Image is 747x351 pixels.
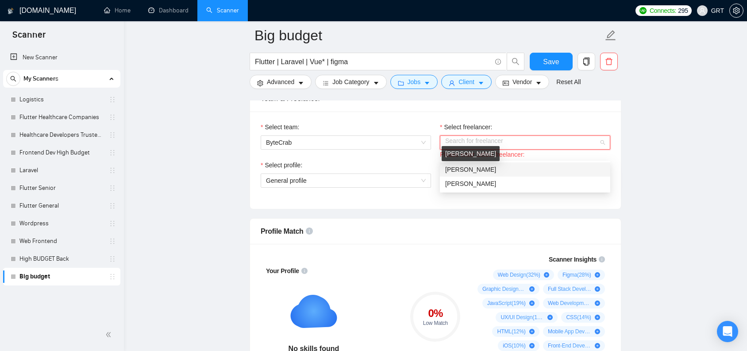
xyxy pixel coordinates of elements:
button: barsJob Categorycaret-down [315,75,386,89]
span: plus-circle [547,315,553,320]
a: Frontend Dev High Budget [19,144,104,162]
span: iOS ( 10 %) [503,342,526,349]
button: userClientcaret-down [441,75,492,89]
span: plus-circle [595,343,600,348]
span: My Scanners [23,70,58,88]
span: holder [109,167,116,174]
span: plus-circle [544,272,549,278]
span: copy [578,58,595,66]
a: High BUDGET Back [19,250,104,268]
span: Job Category [332,77,369,87]
span: idcard [503,80,509,86]
span: ByteCrab [266,136,426,149]
button: settingAdvancedcaret-down [250,75,312,89]
a: Flutter Healthcare Companies [19,108,104,126]
span: Vendor [512,77,532,87]
span: Scanner Insights [549,256,597,262]
a: Flutter General [19,197,104,215]
span: [PERSON_NAME] [445,166,496,173]
button: delete [600,53,618,70]
span: plus-circle [529,329,535,334]
li: New Scanner [3,49,120,66]
button: search [6,72,20,86]
span: holder [109,202,116,209]
a: Logistics [19,91,104,108]
span: Figma ( 28 %) [562,271,591,278]
a: Healthcare Developers Trusted Clients [19,126,104,144]
span: edit [605,30,616,41]
span: double-left [105,330,114,339]
span: Front-End Development ( 9 %) [548,342,591,349]
a: dashboardDashboard [148,7,189,14]
span: plus-circle [595,286,600,292]
span: info-circle [495,59,501,65]
span: plus-circle [595,329,600,334]
span: holder [109,185,116,192]
span: holder [109,220,116,227]
span: user [699,8,705,14]
span: Select profile: [265,160,302,170]
a: searchScanner [206,7,239,14]
span: info-circle [599,256,605,262]
span: plus-circle [595,315,600,320]
a: Web Frontend [19,232,104,250]
span: holder [109,238,116,245]
span: [PERSON_NAME] [445,180,496,187]
span: Scanner [5,28,53,47]
span: folder [398,80,404,86]
label: Select freelancer: [440,122,492,132]
span: plus-circle [529,343,535,348]
span: Web Development ( 19 %) [548,300,591,307]
a: Laravel [19,162,104,179]
a: Big budget [19,268,104,285]
span: plus-circle [595,272,600,278]
span: caret-down [535,80,542,86]
input: Search Freelance Jobs... [255,56,491,67]
input: Scanner name... [254,24,603,46]
span: Graphic Design ( 25 %) [482,285,526,293]
span: Save [543,56,559,67]
span: search [7,76,20,82]
span: General profile [266,177,307,184]
span: setting [730,7,743,14]
a: New Scanner [10,49,113,66]
span: holder [109,273,116,280]
span: holder [109,131,116,139]
span: plus-circle [529,301,535,306]
img: upwork-logo.png [639,7,647,14]
span: 295 [678,6,688,15]
span: user [449,80,455,86]
span: plus-circle [595,301,600,306]
span: holder [109,96,116,103]
a: setting [729,7,743,14]
div: [PERSON_NAME] [442,146,500,161]
span: caret-down [424,80,430,86]
span: Your Profile [266,267,299,274]
span: Client [458,77,474,87]
span: holder [109,114,116,121]
span: Connects: [650,6,676,15]
a: Wordpress [19,215,104,232]
span: plus-circle [529,286,535,292]
span: caret-down [298,80,304,86]
a: Reset All [556,77,581,87]
span: info-circle [306,228,313,235]
img: logo [8,4,14,18]
div: Low Match [410,320,460,326]
span: holder [109,149,116,156]
div: Open Intercom Messenger [717,321,738,342]
span: UX/UI Design ( 17 %) [501,314,544,321]
a: homeHome [104,7,131,14]
span: HTML ( 12 %) [497,328,525,335]
button: search [507,53,524,70]
span: Profile Match [261,228,304,235]
span: info-circle [301,268,308,274]
button: folderJobscaret-down [390,75,438,89]
button: Save [530,53,573,70]
span: caret-down [478,80,484,86]
div: 0 % [410,308,460,319]
span: CSS ( 14 %) [566,314,591,321]
button: idcardVendorcaret-down [495,75,549,89]
button: setting [729,4,743,18]
span: Jobs [408,77,421,87]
